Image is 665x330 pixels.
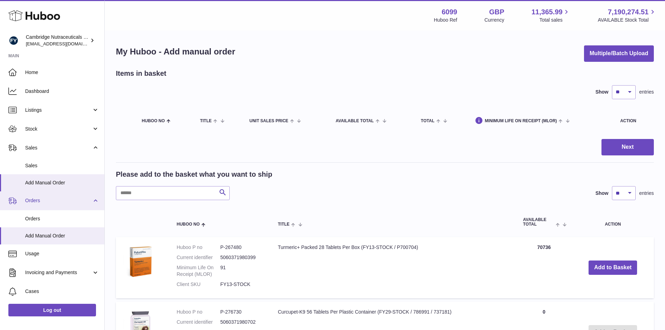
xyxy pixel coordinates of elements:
span: Add Manual Order [25,233,99,239]
a: 7,190,274.51 AVAILABLE Stock Total [598,7,657,23]
strong: GBP [489,7,504,17]
span: 7,190,274.51 [608,7,649,17]
span: [EMAIL_ADDRESS][DOMAIN_NAME] [26,41,103,46]
span: AVAILABLE Stock Total [598,17,657,23]
span: Home [25,69,99,76]
a: Log out [8,304,96,316]
a: 11,365.99 Total sales [531,7,570,23]
span: Stock [25,126,92,132]
span: Usage [25,250,99,257]
img: huboo@camnutra.com [8,35,19,46]
span: Dashboard [25,88,99,95]
div: Huboo Ref [434,17,457,23]
span: Listings [25,107,92,113]
span: Orders [25,215,99,222]
span: 11,365.99 [531,7,562,17]
span: Sales [25,162,99,169]
strong: 6099 [442,7,457,17]
span: Cases [25,288,99,295]
span: Add Manual Order [25,179,99,186]
span: Sales [25,145,92,151]
div: Currency [485,17,504,23]
span: Invoicing and Payments [25,269,92,276]
span: Total sales [539,17,570,23]
span: Orders [25,197,92,204]
div: Cambridge Nutraceuticals Ltd [26,34,89,47]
